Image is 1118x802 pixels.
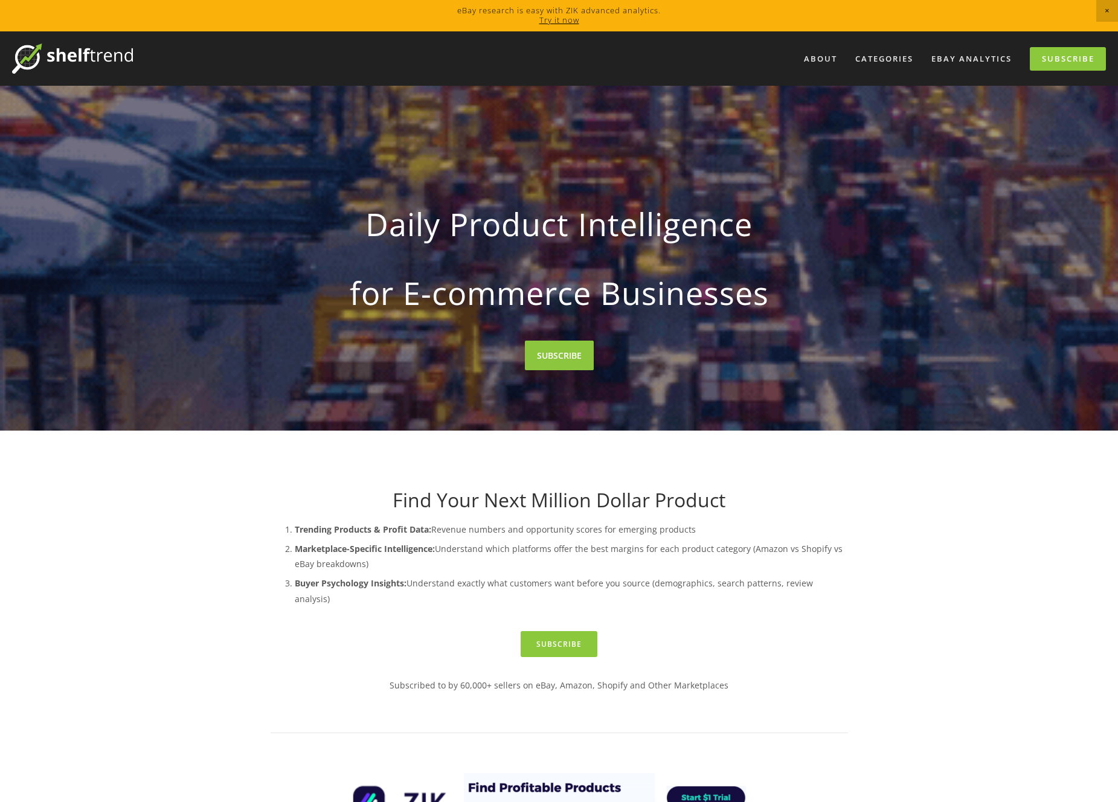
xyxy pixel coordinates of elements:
img: ShelfTrend [12,43,133,74]
strong: Buyer Psychology Insights: [295,577,406,589]
a: Subscribe [521,631,597,657]
a: About [796,49,845,69]
p: Revenue numbers and opportunity scores for emerging products [295,522,848,537]
p: Subscribed to by 60,000+ sellers on eBay, Amazon, Shopify and Other Marketplaces [271,678,848,693]
strong: Daily Product Intelligence [290,196,829,252]
strong: Marketplace-Specific Intelligence: [295,543,435,554]
div: Categories [847,49,921,69]
p: Understand exactly what customers want before you source (demographics, search patterns, review a... [295,576,848,606]
a: Try it now [539,14,579,25]
a: Subscribe [1030,47,1106,71]
p: Understand which platforms offer the best margins for each product category (Amazon vs Shopify vs... [295,541,848,571]
a: eBay Analytics [924,49,1020,69]
strong: Trending Products & Profit Data: [295,524,431,535]
h1: Find Your Next Million Dollar Product [271,489,848,512]
a: SUBSCRIBE [525,341,594,370]
strong: for E-commerce Businesses [290,265,829,321]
